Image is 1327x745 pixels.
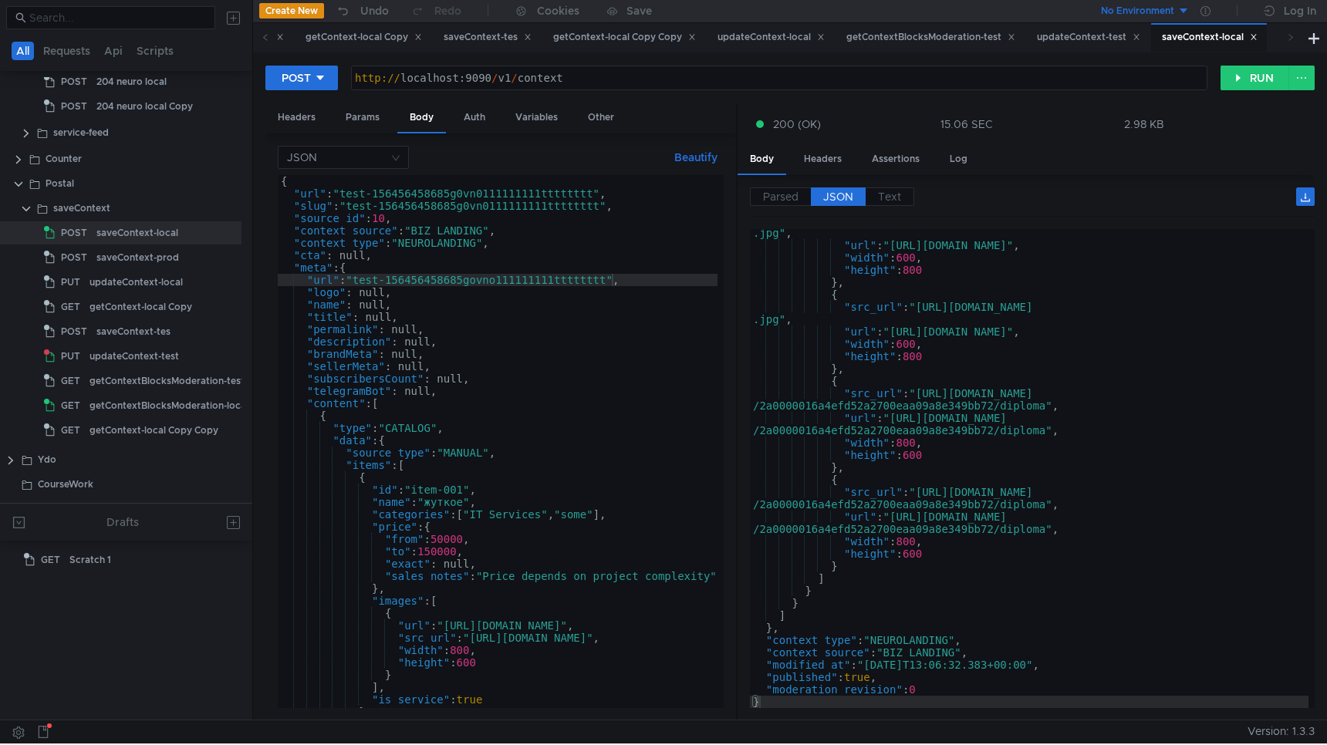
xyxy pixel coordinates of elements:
[1037,29,1140,46] div: updateContext-test
[53,121,109,144] div: service-feed
[61,246,87,269] span: POST
[61,345,80,368] span: PUT
[69,548,111,571] div: Scratch 1
[259,3,324,19] button: Create New
[89,271,183,294] div: updateContext-local
[576,103,626,132] div: Other
[537,2,579,20] div: Cookies
[61,271,80,294] span: PUT
[859,145,932,174] div: Assertions
[444,29,532,46] div: saveContext-tes
[61,221,87,244] span: POST
[29,9,206,26] input: Search...
[61,419,80,442] span: GET
[61,394,80,417] span: GET
[96,320,171,343] div: saveContext-tes
[61,369,80,393] span: GET
[668,148,724,167] button: Beautify
[792,145,854,174] div: Headers
[306,29,422,46] div: getContext-local Copy
[106,513,139,531] div: Drafts
[1124,117,1164,131] div: 2.98 KB
[96,95,193,118] div: 204 neuro local Copy
[626,5,652,16] div: Save
[1284,2,1316,20] div: Log In
[1101,4,1174,19] div: No Environment
[333,103,392,132] div: Params
[61,295,80,319] span: GET
[718,29,825,46] div: updateContext-local
[1162,29,1258,46] div: saveContext-local
[360,2,389,20] div: Undo
[96,246,179,269] div: saveContext-prod
[96,70,167,93] div: 204 neuro local
[823,190,853,204] span: JSON
[434,2,461,20] div: Redo
[89,295,192,319] div: getContext-local Copy
[282,69,311,86] div: POST
[38,473,93,496] div: CourseWork
[265,66,338,90] button: POST
[940,117,993,131] div: 15.06 SEC
[773,116,821,133] span: 200 (OK)
[38,448,56,471] div: Ydo
[89,419,218,442] div: getContext-local Copy Copy
[12,42,34,60] button: All
[878,190,901,204] span: Text
[738,145,786,175] div: Body
[89,369,245,393] div: getContextBlocksModeration-test
[1248,720,1315,743] span: Version: 1.3.3
[100,42,127,60] button: Api
[89,345,179,368] div: updateContext-test
[763,190,799,204] span: Parsed
[503,103,570,132] div: Variables
[89,394,248,417] div: getContextBlocksModeration-local
[451,103,498,132] div: Auth
[132,42,178,60] button: Scripts
[61,320,87,343] span: POST
[553,29,696,46] div: getContext-local Copy Copy
[46,147,82,170] div: Counter
[265,103,328,132] div: Headers
[1221,66,1289,90] button: RUN
[53,197,110,220] div: saveContext
[96,221,178,244] div: saveContext-local
[46,172,74,195] div: Postal
[937,145,980,174] div: Log
[61,70,87,93] span: POST
[397,103,446,133] div: Body
[846,29,1015,46] div: getContextBlocksModeration-test
[41,548,60,571] span: GET
[39,42,95,60] button: Requests
[61,95,87,118] span: POST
